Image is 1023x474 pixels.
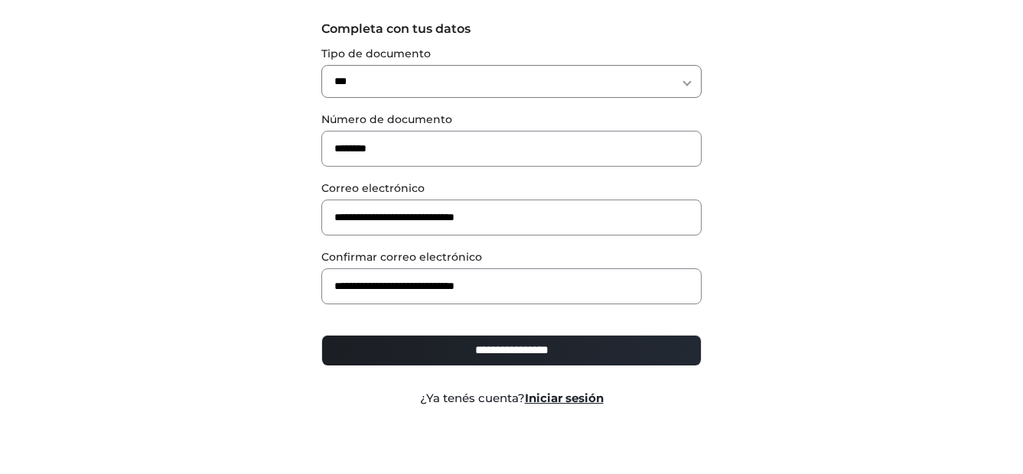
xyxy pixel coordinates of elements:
[321,180,702,196] label: Correo electrónico
[321,249,702,265] label: Confirmar correo electrónico
[321,20,702,38] label: Completa con tus datos
[310,390,713,407] div: ¿Ya tenés cuenta?
[525,391,604,405] a: Iniciar sesión
[321,46,702,62] label: Tipo de documento
[321,112,702,128] label: Número de documento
